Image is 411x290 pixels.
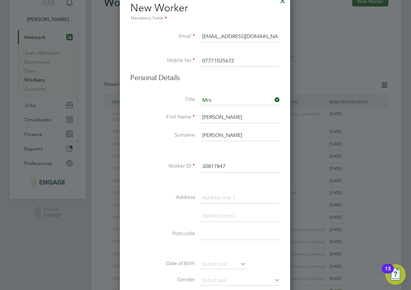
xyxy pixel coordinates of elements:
input: Address line 2 [200,210,280,222]
div: Mandatory Fields [130,15,280,22]
input: Select one [200,260,246,269]
label: Email [130,33,195,40]
label: Address [130,194,195,201]
label: Worker ID [130,163,195,170]
label: First Name [130,114,195,120]
h3: Personal Details [130,73,280,83]
label: Gender [130,276,195,283]
label: Mobile No [130,57,195,64]
input: Select one [200,96,280,105]
input: Address line 1 [200,192,280,204]
label: Surname [130,132,195,139]
label: Post code [130,230,195,237]
h2: New Worker [130,1,280,22]
label: Title [130,96,195,103]
button: Open Resource Center, 13 new notifications [385,264,406,285]
label: Date of Birth [130,260,195,267]
input: Select one [200,276,280,285]
div: 13 [385,269,391,277]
